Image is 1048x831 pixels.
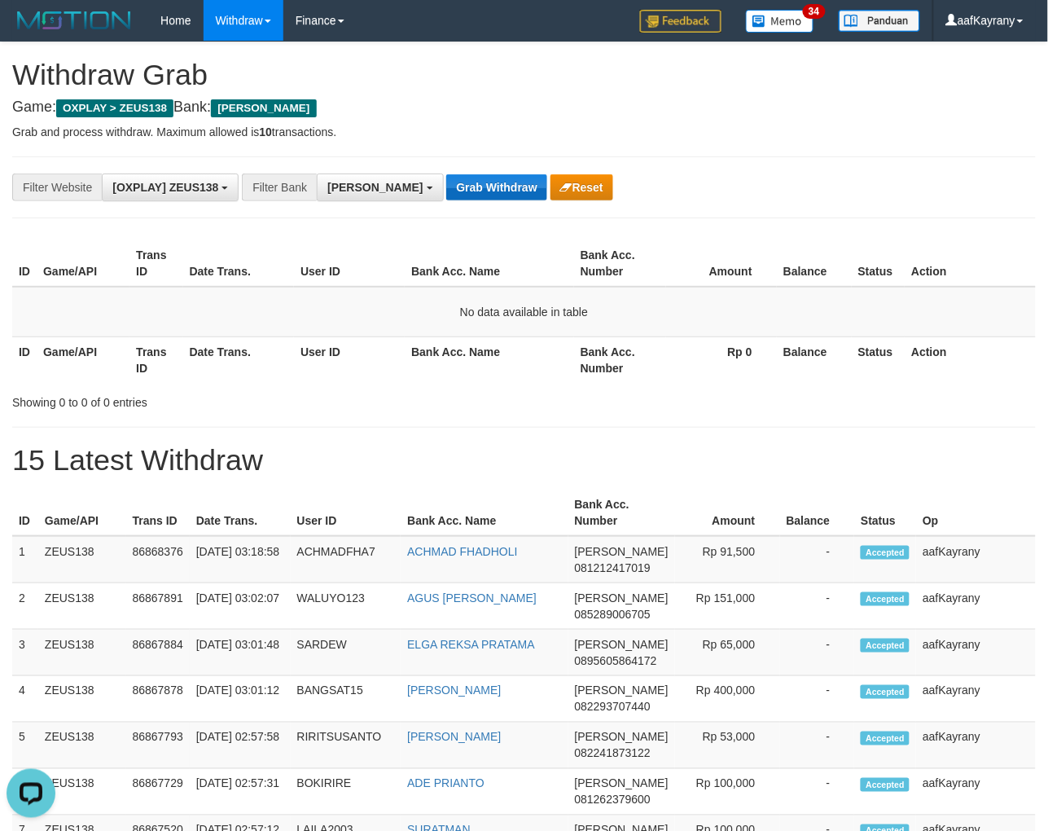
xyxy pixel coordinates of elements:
th: User ID [294,240,405,287]
img: Button%20Memo.svg [746,10,814,33]
span: [PERSON_NAME] [211,99,316,117]
td: ZEUS138 [38,723,126,769]
th: Date Trans. [183,336,295,383]
td: [DATE] 03:01:48 [190,630,291,676]
span: [PERSON_NAME] [575,731,669,744]
td: 86867878 [126,676,190,723]
td: ZEUS138 [38,769,126,816]
th: Game/API [37,240,129,287]
th: Game/API [37,336,129,383]
td: ZEUS138 [38,676,126,723]
span: Accepted [861,778,910,792]
th: Trans ID [129,240,182,287]
span: Accepted [861,546,910,560]
span: [OXPLAY] ZEUS138 [112,181,218,194]
button: [PERSON_NAME] [317,174,443,201]
td: - [780,676,855,723]
td: - [780,630,855,676]
th: Bank Acc. Name [401,490,568,536]
th: Balance [777,240,852,287]
th: Op [916,490,1036,536]
td: 5 [12,723,38,769]
button: [OXPLAY] ZEUS138 [102,174,239,201]
button: Reset [550,174,613,200]
td: 4 [12,676,38,723]
th: Amount [666,240,777,287]
h1: 15 Latest Withdraw [12,444,1036,477]
div: Showing 0 to 0 of 0 entries [12,388,424,411]
div: Filter Bank [242,174,317,201]
h4: Game: Bank: [12,99,1036,116]
th: Action [905,240,1036,287]
td: aafKayrany [916,676,1036,723]
th: Balance [777,336,852,383]
span: [PERSON_NAME] [575,545,669,558]
th: Bank Acc. Name [405,336,574,383]
td: [DATE] 03:01:12 [190,676,291,723]
td: ZEUS138 [38,536,126,583]
span: [PERSON_NAME] [575,777,669,790]
td: - [780,583,855,630]
td: Rp 65,000 [675,630,780,676]
th: Date Trans. [190,490,291,536]
span: Copy 082293707440 to clipboard [575,701,651,714]
a: ELGA REKSA PRATAMA [407,638,535,651]
th: Rp 0 [666,336,777,383]
td: aafKayrany [916,769,1036,816]
span: [PERSON_NAME] [575,638,669,651]
button: Grab Withdraw [446,174,546,200]
th: ID [12,240,37,287]
td: SARDEW [291,630,401,676]
div: Filter Website [12,174,102,201]
img: panduan.png [839,10,920,32]
td: Rp 53,000 [675,723,780,769]
span: Copy 085289006705 to clipboard [575,608,651,621]
a: ADE PRIANTO [407,777,485,790]
td: aafKayrany [916,630,1036,676]
th: Balance [780,490,855,536]
td: Rp 91,500 [675,536,780,583]
button: Open LiveChat chat widget [7,7,55,55]
td: Rp 100,000 [675,769,780,816]
td: aafKayrany [916,583,1036,630]
td: [DATE] 02:57:31 [190,769,291,816]
th: Trans ID [129,336,182,383]
a: [PERSON_NAME] [407,684,501,697]
th: Bank Acc. Number [574,336,667,383]
span: [PERSON_NAME] [575,591,669,605]
th: Bank Acc. Number [568,490,675,536]
span: Copy 082241873122 to clipboard [575,747,651,760]
a: AGUS [PERSON_NAME] [407,591,537,605]
td: BOKIRIRE [291,769,401,816]
span: Copy 081212417019 to clipboard [575,561,651,574]
td: No data available in table [12,287,1036,337]
td: 86867891 [126,583,190,630]
th: Amount [675,490,780,536]
span: 34 [803,4,825,19]
th: Status [854,490,916,536]
td: RIRITSUSANTO [291,723,401,769]
td: 86867884 [126,630,190,676]
h1: Withdraw Grab [12,59,1036,91]
th: Status [852,336,905,383]
span: Accepted [861,732,910,745]
td: ZEUS138 [38,630,126,676]
span: Accepted [861,685,910,699]
td: Rp 151,000 [675,583,780,630]
img: Feedback.jpg [640,10,721,33]
td: - [780,723,855,769]
td: BANGSAT15 [291,676,401,723]
td: ZEUS138 [38,583,126,630]
td: 3 [12,630,38,676]
strong: 10 [259,125,272,138]
td: aafKayrany [916,723,1036,769]
a: ACHMAD FHADHOLI [407,545,517,558]
span: [PERSON_NAME] [575,684,669,697]
span: [PERSON_NAME] [327,181,423,194]
td: aafKayrany [916,536,1036,583]
th: Bank Acc. Number [574,240,667,287]
th: Bank Acc. Name [405,240,574,287]
td: 2 [12,583,38,630]
td: [DATE] 03:02:07 [190,583,291,630]
td: - [780,769,855,816]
